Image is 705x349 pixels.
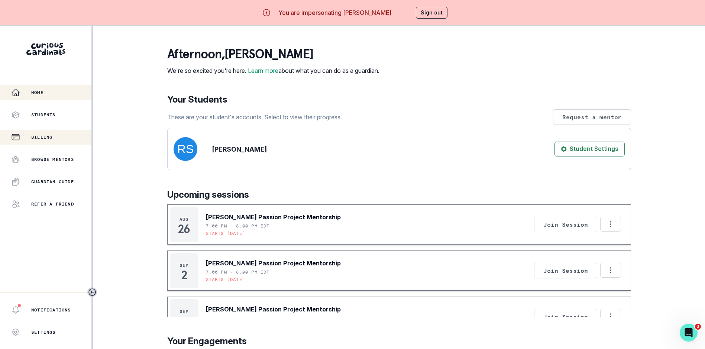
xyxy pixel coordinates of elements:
p: 7:00 PM - 8:00 PM EDT [206,223,270,229]
iframe: Intercom live chat [680,324,698,342]
p: [PERSON_NAME] Passion Project Mentorship [206,213,341,222]
p: Upcoming sessions [167,188,631,201]
p: Billing [31,134,52,140]
p: afternoon , [PERSON_NAME] [167,47,379,62]
p: Sep [180,308,189,314]
p: 26 [178,225,190,233]
img: Curious Cardinals Logo [26,43,65,55]
p: Settings [31,329,56,335]
p: Sep [180,262,189,268]
p: [PERSON_NAME] Passion Project Mentorship [206,259,341,268]
p: Notifications [31,307,71,313]
p: 2 [181,271,187,279]
span: 3 [695,324,701,330]
p: You are impersonating [PERSON_NAME] [278,8,391,17]
p: Students [31,112,56,118]
button: Toggle sidebar [87,287,97,297]
img: svg [174,137,197,161]
p: Starts [DATE] [206,230,246,236]
button: Request a mentor [553,109,631,125]
button: Join Session [534,263,597,278]
p: Your Engagements [167,335,631,348]
p: We're so excited you're here. about what you can do as a guardian. [167,66,379,75]
p: [PERSON_NAME] Passion Project Mentorship [206,305,341,314]
p: Refer a friend [31,201,74,207]
p: 7:00 PM - 8:00 PM EDT [206,269,270,275]
p: These are your student's accounts. Select to view their progress. [167,113,342,122]
p: [PERSON_NAME] [212,144,267,154]
button: Options [600,217,621,232]
p: Home [31,90,43,96]
button: Options [600,263,621,278]
p: Your Students [167,93,631,106]
p: Aug [180,216,189,222]
button: Sign out [416,7,447,19]
p: Guardian Guide [31,179,74,185]
p: Starts [DATE] [206,277,246,282]
a: Learn more [248,67,278,74]
p: 7:00 PM - 8:00 PM EDT [206,315,270,321]
button: Student Settings [554,142,625,156]
button: Options [600,309,621,324]
button: Join Session [534,217,597,232]
p: Browse Mentors [31,156,74,162]
button: Join Session [534,309,597,324]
